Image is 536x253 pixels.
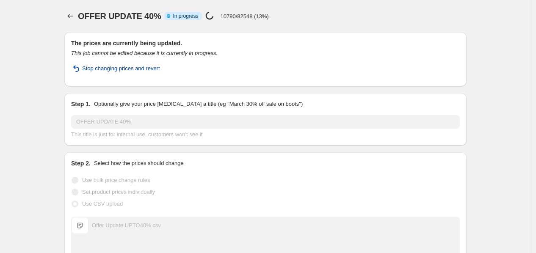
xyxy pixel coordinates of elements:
h2: Step 1. [71,100,91,108]
span: In progress [173,13,198,19]
button: Price change jobs [64,10,76,22]
input: 30% off holiday sale [71,115,460,129]
button: Stop changing prices and revert [66,62,165,75]
span: This title is just for internal use, customers won't see it [71,131,202,137]
p: Select how the prices should change [94,159,184,168]
span: Set product prices individually [82,189,155,195]
span: Stop changing prices and revert [82,64,160,73]
p: Optionally give your price [MEDICAL_DATA] a title (eg "March 30% off sale on boots") [94,100,303,108]
span: OFFER UPDATE 40% [78,11,161,21]
i: This job cannot be edited because it is currently in progress. [71,50,218,56]
span: Use CSV upload [82,201,123,207]
p: 10790/82548 (13%) [221,13,269,19]
span: Use bulk price change rules [82,177,150,183]
h2: Step 2. [71,159,91,168]
h2: The prices are currently being updated. [71,39,460,47]
div: Offer Update UPTO40%.csv [92,221,161,230]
